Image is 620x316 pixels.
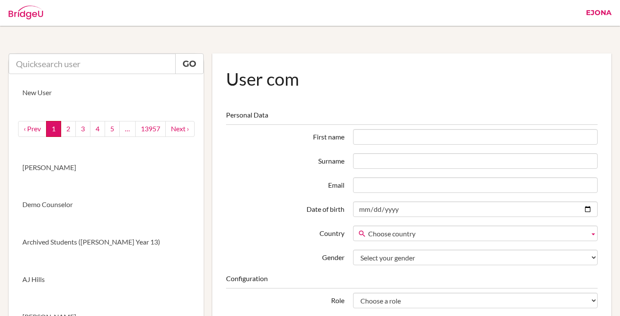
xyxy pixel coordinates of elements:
[226,110,598,125] legend: Personal Data
[222,250,348,263] label: Gender
[90,121,105,137] a: 4
[9,53,176,74] input: Quicksearch user
[61,121,76,137] a: 2
[9,261,204,298] a: AJ Hills
[9,186,204,223] a: Demo Counselor
[226,67,598,91] h1: User com
[222,153,348,166] label: Surname
[105,121,120,137] a: 5
[9,6,43,19] img: Bridge-U
[9,149,204,186] a: [PERSON_NAME]
[222,177,348,190] label: Email
[175,53,204,74] a: Go
[135,121,166,137] a: 13957
[119,121,136,137] a: …
[75,121,90,137] a: 3
[18,121,46,137] a: ‹ Prev
[9,223,204,261] a: Archived Students ([PERSON_NAME] Year 13)
[368,226,586,242] span: Choose country
[222,201,348,214] label: Date of birth
[165,121,195,137] a: next
[46,121,61,137] a: 1
[222,293,348,306] label: Role
[226,274,598,288] legend: Configuration
[9,74,204,112] a: New User
[222,129,348,142] label: First name
[222,226,348,239] label: Country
